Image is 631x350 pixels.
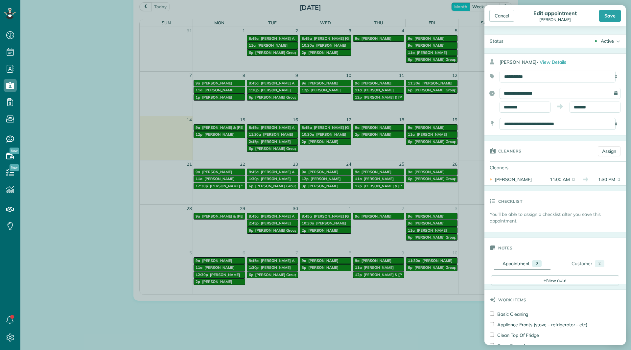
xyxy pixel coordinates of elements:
[595,260,604,267] div: 2
[498,290,526,310] h3: Work items
[572,260,592,267] div: Customer
[498,141,522,161] h3: Cleaners
[495,176,546,183] div: [PERSON_NAME]
[540,59,566,65] span: View Details
[502,260,530,267] div: Appointment
[601,38,614,44] div: Active
[489,10,514,22] div: Cancel
[531,17,578,22] div: [PERSON_NAME]
[544,277,546,283] span: +
[531,10,578,16] div: Edit appointment
[10,164,19,171] span: New
[532,260,542,267] div: 0
[490,332,539,338] label: Clean Top Of Fridge
[490,322,494,326] input: Appliance Fronts (stove - refrigerator - etc)
[484,162,530,174] div: Cleaners
[500,56,626,68] div: [PERSON_NAME]
[490,312,494,316] input: Basic Cleaning
[491,275,619,285] div: New note
[490,333,494,337] input: Clean Top Of Fridge
[593,176,615,183] span: 1:30 PM
[490,321,587,328] label: Appliance Fronts (stove - refrigerator - etc)
[599,10,621,22] div: Save
[598,146,620,156] a: Assign
[498,238,513,258] h3: Notes
[537,59,538,65] span: ·
[490,311,528,317] label: Basic Cleaning
[10,148,19,154] span: New
[484,35,509,48] div: Status
[490,343,494,347] input: Oven Top only
[498,191,523,211] h3: Checklist
[490,342,527,349] label: Oven Top only
[548,176,570,183] span: 11:00 AM
[490,211,626,224] p: You’ll be able to assign a checklist after you save this appointment.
